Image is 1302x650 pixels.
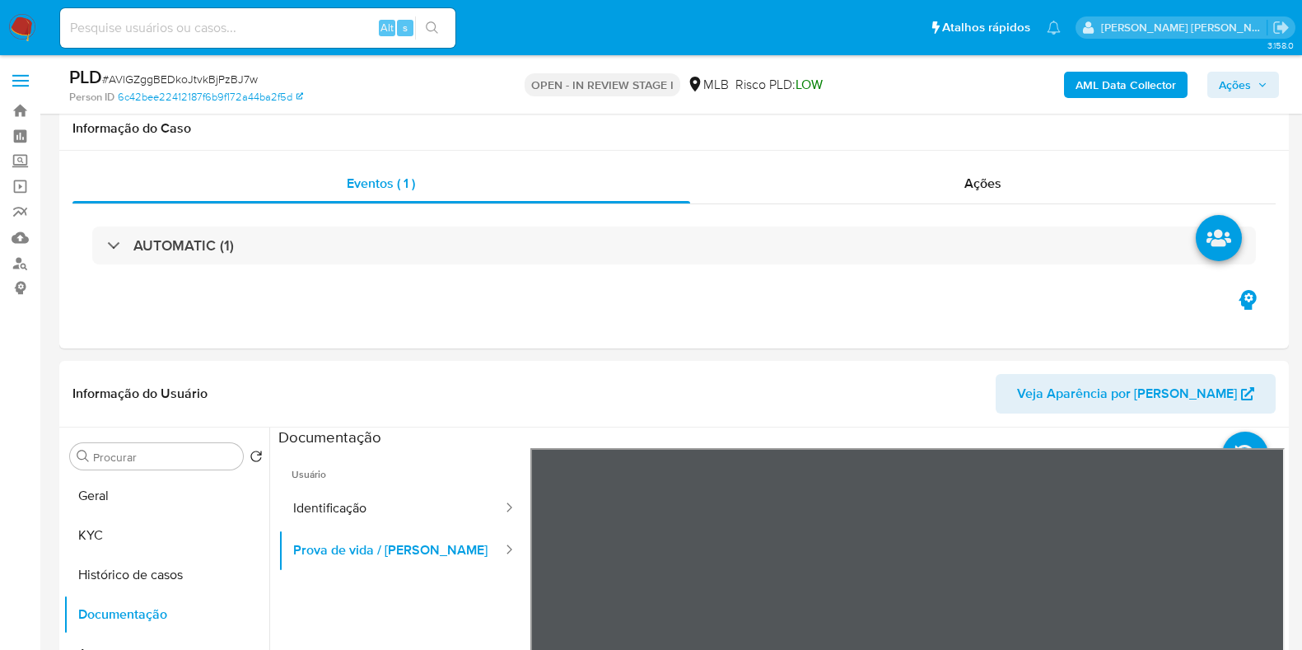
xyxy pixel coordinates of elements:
[93,450,236,465] input: Procurar
[102,71,258,87] span: # AVlGZggBEDkoJtvkBjPzBJ7w
[735,76,823,94] span: Risco PLD:
[1101,20,1267,35] p: viviane.jdasilva@mercadopago.com.br
[118,90,303,105] a: 6c42bee22412187f6b9f172a44ba2f5d
[1272,19,1290,36] a: Sair
[69,90,114,105] b: Person ID
[60,17,455,39] input: Pesquise usuários ou casos...
[69,63,102,90] b: PLD
[63,516,269,555] button: KYC
[942,19,1030,36] span: Atalhos rápidos
[1064,72,1188,98] button: AML Data Collector
[63,555,269,595] button: Histórico de casos
[996,374,1276,414] button: Veja Aparência por [PERSON_NAME]
[525,73,680,96] p: OPEN - IN REVIEW STAGE I
[687,76,729,94] div: MLB
[403,20,408,35] span: s
[1207,72,1279,98] button: Ações
[133,236,234,255] h3: AUTOMATIC (1)
[77,450,90,463] button: Procurar
[1047,21,1061,35] a: Notificações
[1017,374,1237,414] span: Veja Aparência por [PERSON_NAME]
[380,20,394,35] span: Alt
[72,120,1276,137] h1: Informação do Caso
[63,476,269,516] button: Geral
[1219,72,1251,98] span: Ações
[1076,72,1176,98] b: AML Data Collector
[347,174,415,193] span: Eventos ( 1 )
[92,227,1256,264] div: AUTOMATIC (1)
[72,386,208,402] h1: Informação do Usuário
[415,16,449,40] button: search-icon
[796,75,823,94] span: LOW
[964,174,1001,193] span: Ações
[63,595,269,634] button: Documentação
[250,450,263,468] button: Retornar ao pedido padrão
